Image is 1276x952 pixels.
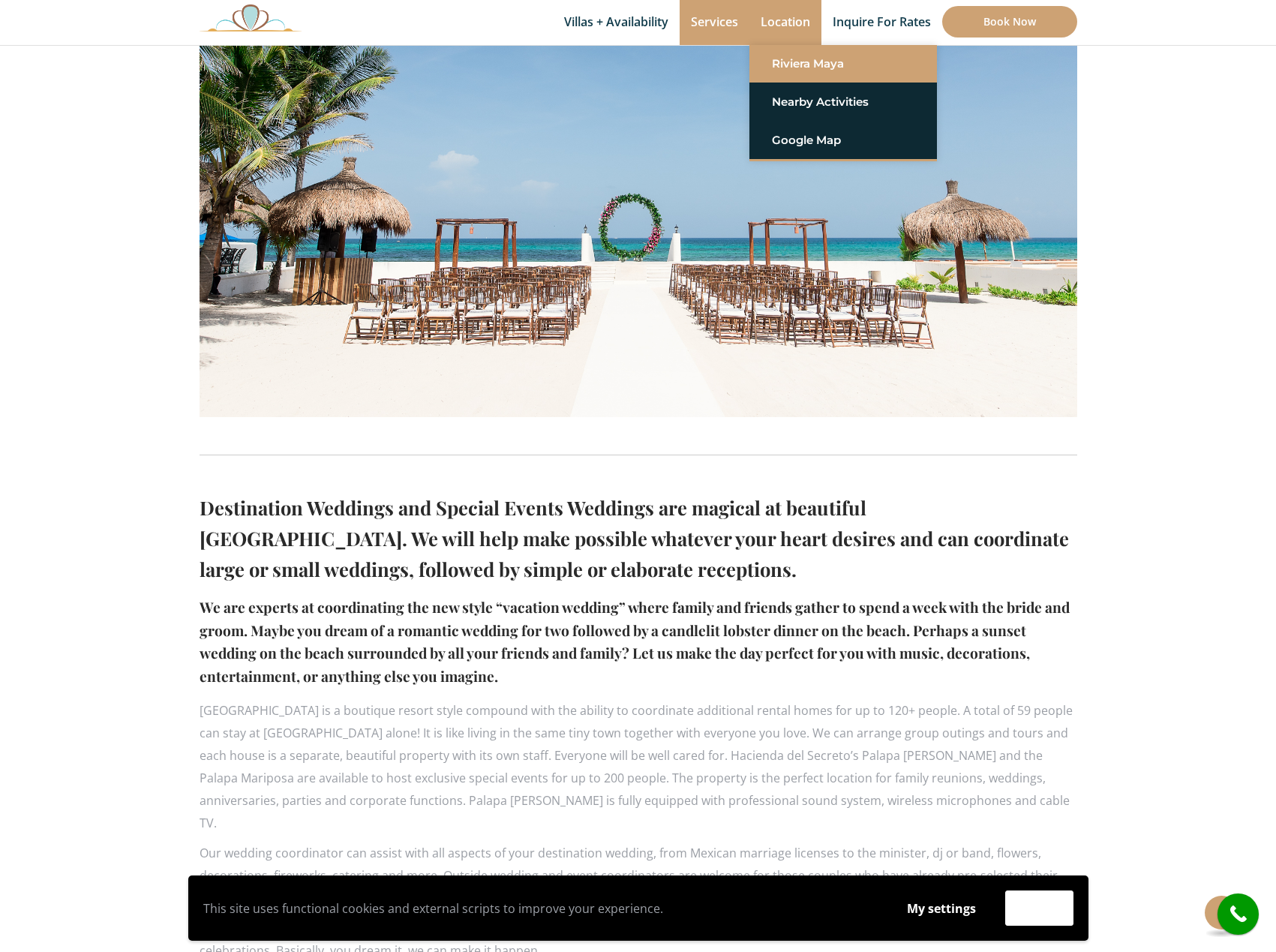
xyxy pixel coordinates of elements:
img: Awesome Logo [200,4,302,32]
h4: We are experts at coordinating the new style “vacation wedding” where family and friends gather t... [200,596,1077,688]
p: [GEOGRAPHIC_DATA] is a boutique resort style compound with the ability to coordinate additional r... [200,699,1077,834]
a: Book Now [942,6,1077,38]
a: call [1217,893,1259,935]
button: My settings [893,891,990,926]
a: Google Map [772,127,914,154]
h2: Destination Weddings and Special Events Weddings are magical at beautiful [GEOGRAPHIC_DATA]. We w... [200,492,1077,584]
p: This site uses functional cookies and external scripts to improve your experience. [203,897,878,920]
a: Riviera Maya [772,50,914,77]
p: Our wedding coordinator can assist with all aspects of your destination wedding, from Mexican mar... [200,842,1077,909]
button: Accept [1005,890,1073,926]
i: call [1221,897,1255,931]
a: Nearby Activities [772,89,914,116]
